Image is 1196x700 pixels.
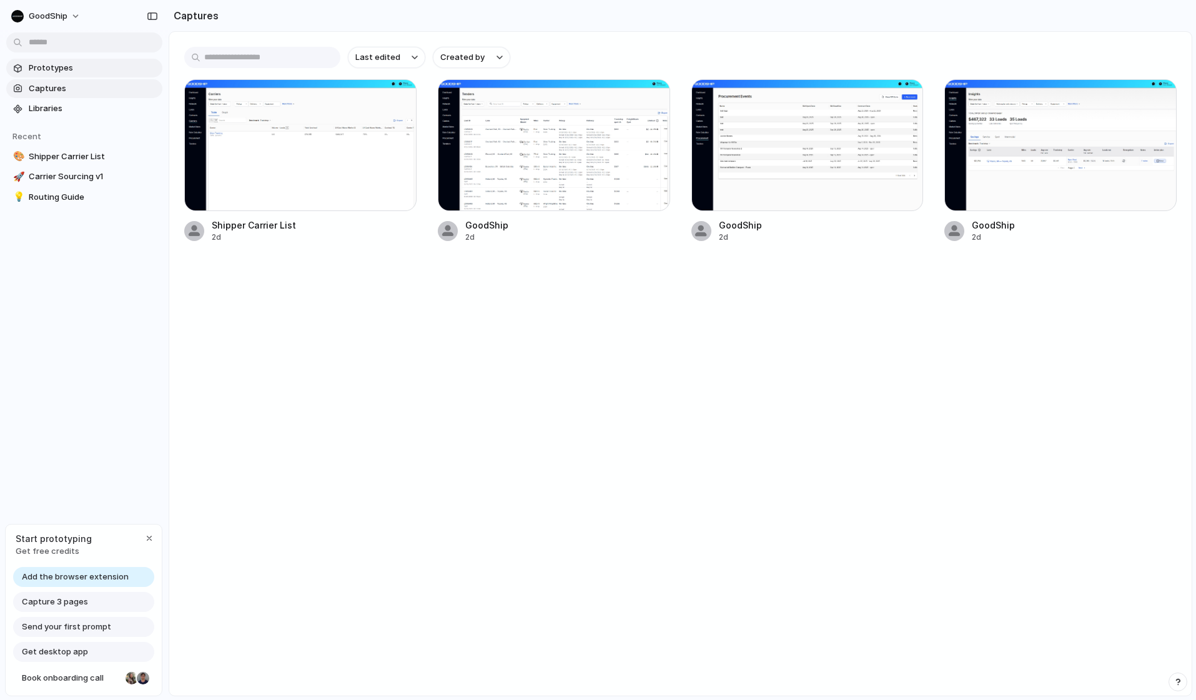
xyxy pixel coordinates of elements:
[6,147,162,166] a: 🎨Shipper Carrier List
[212,232,296,243] div: 2d
[13,642,154,662] a: Get desktop app
[348,47,425,68] button: Last edited
[13,149,22,164] div: 🎨
[22,646,88,658] span: Get desktop app
[29,102,157,115] span: Libraries
[433,47,510,68] button: Created by
[169,8,219,23] h2: Captures
[355,51,400,64] span: Last edited
[29,10,67,22] span: GoodShip
[22,621,111,633] span: Send your first prompt
[719,232,762,243] div: 2d
[11,150,24,163] button: 🎨
[124,671,139,686] div: Nicole Kubica
[440,51,485,64] span: Created by
[6,99,162,118] a: Libraries
[13,668,154,688] a: Book onboarding call
[29,191,157,204] span: Routing Guide
[22,672,121,684] span: Book onboarding call
[136,671,151,686] div: Christian Iacullo
[29,82,157,95] span: Captures
[6,6,87,26] button: GoodShip
[212,219,296,232] div: Shipper Carrier List
[6,79,162,98] a: Captures
[29,150,157,163] span: Shipper Carrier List
[13,190,22,204] div: 💡
[29,62,157,74] span: Prototypes
[16,532,92,545] span: Start prototyping
[11,191,24,204] button: 💡
[11,170,24,183] button: 🚀
[719,219,762,232] div: GoodShip
[6,59,162,77] a: Prototypes
[22,571,129,583] span: Add the browser extension
[16,545,92,558] span: Get free credits
[13,567,154,587] a: Add the browser extension
[465,232,508,243] div: 2d
[972,232,1015,243] div: 2d
[29,170,157,183] span: Carrier Sourcing v1
[6,188,162,207] a: 💡Routing Guide
[22,596,88,608] span: Capture 3 pages
[6,167,162,186] a: 🚀Carrier Sourcing v1
[465,219,508,232] div: GoodShip
[12,131,41,141] span: Recent
[13,170,22,184] div: 🚀
[972,219,1015,232] div: GoodShip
